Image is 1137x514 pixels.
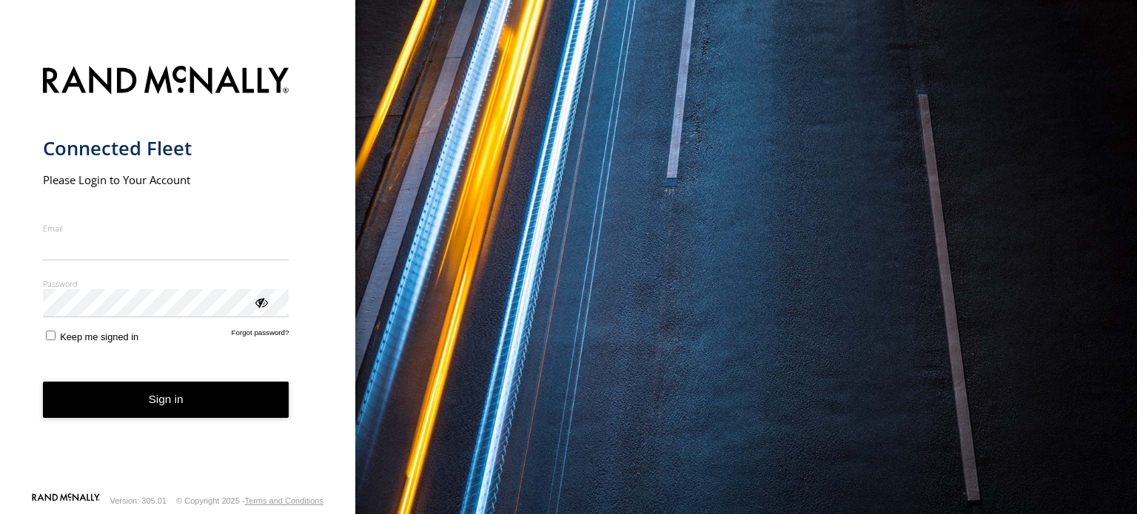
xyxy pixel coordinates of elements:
button: Sign in [43,382,289,418]
label: Email [43,223,289,234]
input: Keep me signed in [46,331,56,340]
a: Visit our Website [32,493,100,508]
a: Terms and Conditions [245,496,323,505]
a: Forgot password? [232,328,289,342]
div: © Copyright 2025 - [176,496,323,505]
h1: Connected Fleet [43,136,289,160]
span: Keep me signed in [60,331,138,342]
label: Password [43,278,289,289]
img: Rand McNally [43,63,289,101]
h2: Please Login to Your Account [43,172,289,187]
div: Version: 305.01 [110,496,167,505]
form: main [43,57,313,492]
div: ViewPassword [253,294,268,309]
